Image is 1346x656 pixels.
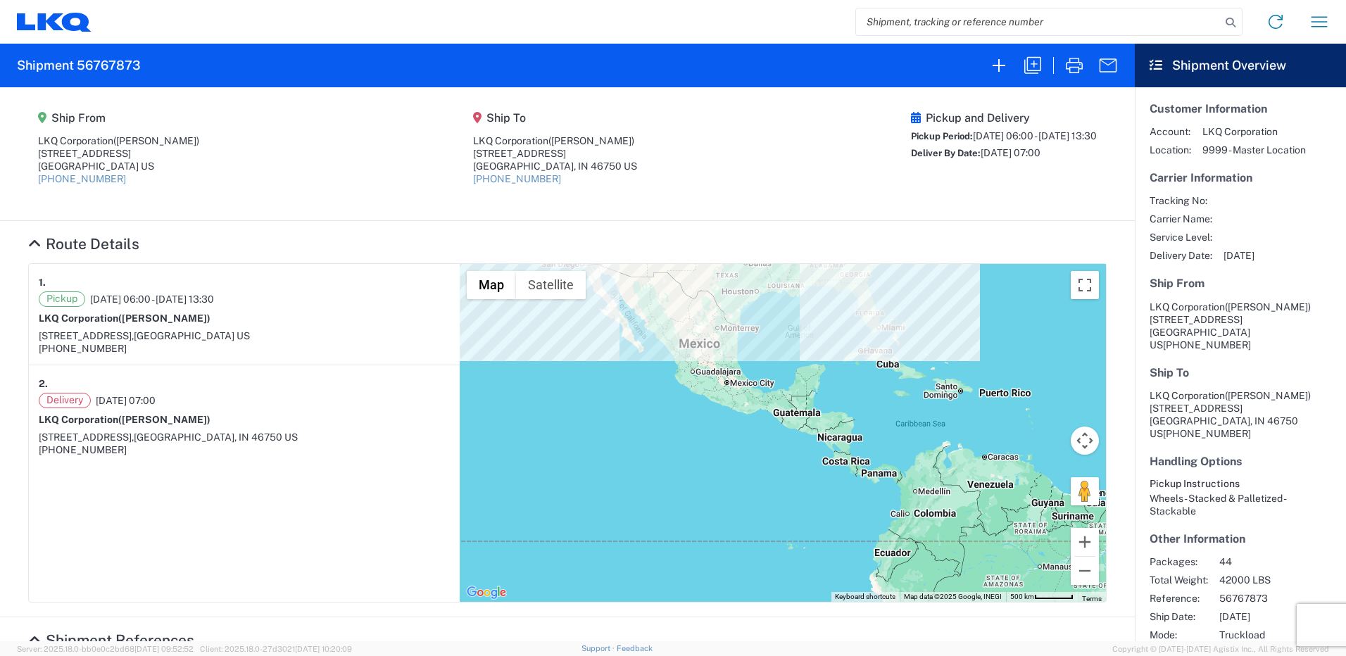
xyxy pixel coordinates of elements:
[1150,171,1331,184] h5: Carrier Information
[1225,390,1311,401] span: ([PERSON_NAME])
[911,148,981,158] span: Deliver By Date:
[1150,574,1208,586] span: Total Weight:
[17,57,141,74] h2: Shipment 56767873
[463,584,510,602] img: Google
[1082,595,1102,603] a: Terms
[1135,44,1346,87] header: Shipment Overview
[1112,643,1329,655] span: Copyright © [DATE]-[DATE] Agistix Inc., All Rights Reserved
[1071,271,1099,299] button: Toggle fullscreen view
[39,291,85,307] span: Pickup
[911,111,1097,125] h5: Pickup and Delivery
[38,111,199,125] h5: Ship From
[473,134,637,147] div: LKQ Corporation
[1202,144,1306,156] span: 9999 - Master Location
[1006,592,1078,602] button: Map Scale: 500 km per 52 pixels
[473,147,637,160] div: [STREET_ADDRESS]
[973,130,1097,141] span: [DATE] 06:00 - [DATE] 13:30
[1163,339,1251,351] span: [PHONE_NUMBER]
[617,644,653,652] a: Feedback
[1150,301,1331,351] address: [GEOGRAPHIC_DATA] US
[1150,125,1191,138] span: Account:
[96,394,156,407] span: [DATE] 07:00
[1150,102,1331,115] h5: Customer Information
[118,414,210,425] span: ([PERSON_NAME])
[1219,592,1340,605] span: 56767873
[981,147,1040,158] span: [DATE] 07:00
[467,271,516,299] button: Show street map
[39,274,46,291] strong: 1.
[1150,277,1331,290] h5: Ship From
[118,313,210,324] span: ([PERSON_NAME])
[1224,249,1254,262] span: [DATE]
[1150,389,1331,440] address: [GEOGRAPHIC_DATA], IN 46750 US
[134,645,194,653] span: [DATE] 09:52:52
[1225,301,1311,313] span: ([PERSON_NAME])
[1150,532,1331,545] h5: Other Information
[39,342,450,355] div: [PHONE_NUMBER]
[1150,390,1311,414] span: LKQ Corporation [STREET_ADDRESS]
[548,135,634,146] span: ([PERSON_NAME])
[1219,629,1340,641] span: Truckload
[1071,557,1099,585] button: Zoom out
[1150,213,1212,225] span: Carrier Name:
[1150,555,1208,568] span: Packages:
[39,414,210,425] strong: LKQ Corporation
[473,173,561,184] a: [PHONE_NUMBER]
[1150,478,1331,490] h6: Pickup Instructions
[1071,528,1099,556] button: Zoom in
[1150,301,1225,313] span: LKQ Corporation
[39,443,450,456] div: [PHONE_NUMBER]
[90,293,214,305] span: [DATE] 06:00 - [DATE] 13:30
[38,173,126,184] a: [PHONE_NUMBER]
[473,111,637,125] h5: Ship To
[911,131,973,141] span: Pickup Period:
[904,593,1002,600] span: Map data ©2025 Google, INEGI
[1071,477,1099,505] button: Drag Pegman onto the map to open Street View
[39,393,91,408] span: Delivery
[1150,249,1212,262] span: Delivery Date:
[295,645,352,653] span: [DATE] 10:20:09
[581,644,617,652] a: Support
[1150,194,1212,207] span: Tracking No:
[1219,610,1340,623] span: [DATE]
[1219,574,1340,586] span: 42000 LBS
[463,584,510,602] a: Open this area in Google Maps (opens a new window)
[113,135,199,146] span: ([PERSON_NAME])
[28,631,194,649] a: Hide Details
[200,645,352,653] span: Client: 2025.18.0-27d3021
[856,8,1221,35] input: Shipment, tracking or reference number
[134,330,250,341] span: [GEOGRAPHIC_DATA] US
[38,134,199,147] div: LKQ Corporation
[1150,231,1212,244] span: Service Level:
[1219,555,1340,568] span: 44
[17,645,194,653] span: Server: 2025.18.0-bb0e0c2bd68
[1071,427,1099,455] button: Map camera controls
[39,375,48,393] strong: 2.
[38,160,199,172] div: [GEOGRAPHIC_DATA] US
[1150,455,1331,468] h5: Handling Options
[1150,629,1208,641] span: Mode:
[134,431,298,443] span: [GEOGRAPHIC_DATA], IN 46750 US
[1150,492,1331,517] div: Wheels - Stacked & Palletized - Stackable
[1150,314,1243,325] span: [STREET_ADDRESS]
[39,313,210,324] strong: LKQ Corporation
[1150,144,1191,156] span: Location:
[1010,593,1034,600] span: 500 km
[1202,125,1306,138] span: LKQ Corporation
[1150,592,1208,605] span: Reference:
[1150,610,1208,623] span: Ship Date:
[28,235,139,253] a: Hide Details
[1163,428,1251,439] span: [PHONE_NUMBER]
[1150,366,1331,379] h5: Ship To
[835,592,895,602] button: Keyboard shortcuts
[516,271,586,299] button: Show satellite imagery
[39,330,134,341] span: [STREET_ADDRESS],
[38,147,199,160] div: [STREET_ADDRESS]
[473,160,637,172] div: [GEOGRAPHIC_DATA], IN 46750 US
[39,431,134,443] span: [STREET_ADDRESS],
